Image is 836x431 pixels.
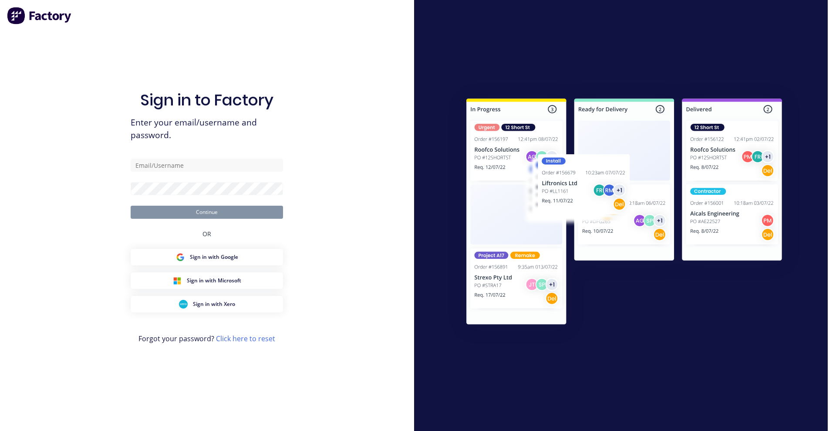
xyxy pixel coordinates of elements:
[138,333,275,344] span: Forgot your password?
[140,91,273,109] h1: Sign in to Factory
[131,159,283,172] input: Email/Username
[131,296,283,312] button: Xero Sign inSign in with Xero
[131,249,283,265] button: Google Sign inSign in with Google
[173,276,182,285] img: Microsoft Sign in
[176,253,185,261] img: Google Sign in
[131,272,283,289] button: Microsoft Sign inSign in with Microsoft
[216,334,275,343] a: Click here to reset
[7,7,72,24] img: Factory
[187,277,241,285] span: Sign in with Microsoft
[202,219,211,249] div: OR
[131,206,283,219] button: Continue
[190,253,238,261] span: Sign in with Google
[447,81,801,345] img: Sign in
[179,300,188,309] img: Xero Sign in
[131,116,283,142] span: Enter your email/username and password.
[193,300,235,308] span: Sign in with Xero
